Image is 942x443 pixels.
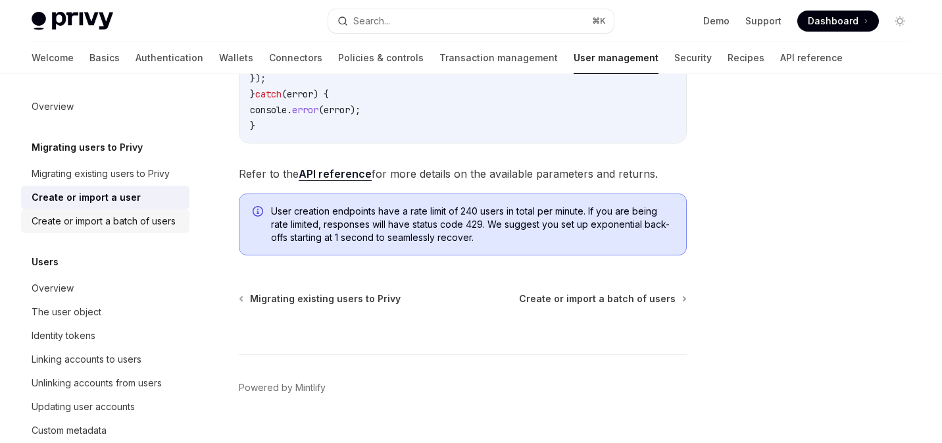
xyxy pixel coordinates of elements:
span: Dashboard [808,14,858,28]
a: Migrating existing users to Privy [240,292,401,305]
a: Wallets [219,42,253,74]
span: error [292,104,318,116]
img: light logo [32,12,113,30]
a: Unlinking accounts from users [21,371,189,395]
div: Create or import a user [32,190,141,205]
span: ( [318,104,324,116]
a: Create or import a batch of users [21,209,189,233]
div: Unlinking accounts from users [32,375,162,391]
a: User management [574,42,658,74]
a: Create or import a user [21,186,189,209]
span: error [287,88,313,100]
a: The user object [21,300,189,324]
span: }); [250,72,266,84]
div: Overview [32,99,74,115]
span: Migrating existing users to Privy [250,292,401,305]
div: Linking accounts to users [32,352,141,367]
div: Custom metadata [32,423,107,438]
a: Basics [89,42,120,74]
span: ); [350,104,360,116]
div: Create or import a batch of users [32,213,176,229]
span: console [250,104,287,116]
a: Demo [703,14,730,28]
span: } [250,120,255,132]
div: Overview [32,280,74,296]
a: Security [674,42,712,74]
a: Welcome [32,42,74,74]
span: Create or import a batch of users [519,292,676,305]
button: Toggle dark mode [889,11,910,32]
a: Custom metadata [21,419,189,442]
a: Overview [21,276,189,300]
div: Migrating existing users to Privy [32,166,170,182]
a: Linking accounts to users [21,348,189,371]
span: } [250,88,255,100]
a: Dashboard [797,11,879,32]
a: Policies & controls [338,42,424,74]
a: Authentication [136,42,203,74]
a: Identity tokens [21,324,189,348]
span: ( [282,88,287,100]
h5: Users [32,254,59,270]
h5: Migrating users to Privy [32,140,143,155]
span: ⌘ K [592,16,606,26]
span: catch [255,88,282,100]
span: error [324,104,350,116]
div: Updating user accounts [32,399,135,415]
a: Powered by Mintlify [239,381,326,394]
span: Refer to the for more details on the available parameters and returns. [239,165,687,183]
a: Recipes [728,42,764,74]
a: Overview [21,95,189,118]
a: Connectors [269,42,322,74]
a: API reference [780,42,843,74]
a: API reference [299,167,372,181]
a: Updating user accounts [21,395,189,419]
span: ) { [313,88,329,100]
button: Search...⌘K [328,9,614,33]
div: Identity tokens [32,328,95,344]
a: Support [745,14,781,28]
span: User creation endpoints have a rate limit of 240 users in total per minute. If you are being rate... [271,205,673,244]
span: . [287,104,292,116]
div: Search... [353,13,390,29]
a: Migrating existing users to Privy [21,162,189,186]
a: Create or import a batch of users [519,292,685,305]
a: Transaction management [439,42,558,74]
svg: Info [253,206,266,219]
div: The user object [32,304,101,320]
